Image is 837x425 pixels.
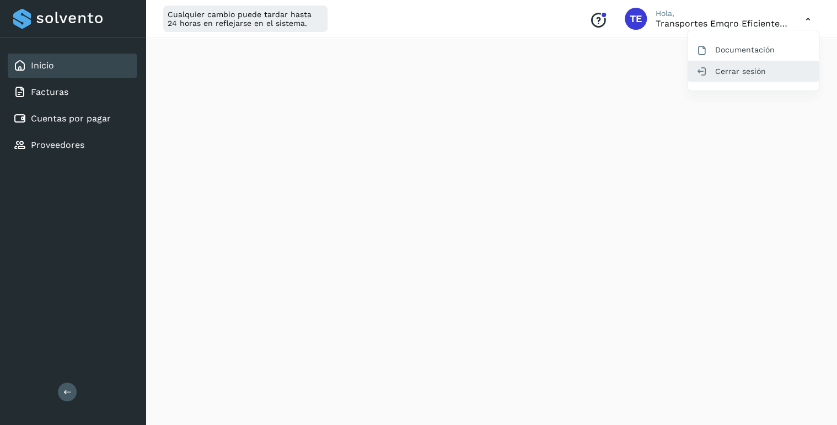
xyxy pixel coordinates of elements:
div: Inicio [8,54,137,78]
div: Facturas [8,80,137,104]
a: Proveedores [31,140,84,150]
a: Cuentas por pagar [31,113,111,124]
div: Documentación [688,39,819,60]
div: Cerrar sesión [688,61,819,82]
div: Cuentas por pagar [8,107,137,131]
a: Facturas [31,87,68,97]
a: Inicio [31,60,54,71]
div: Proveedores [8,133,137,157]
